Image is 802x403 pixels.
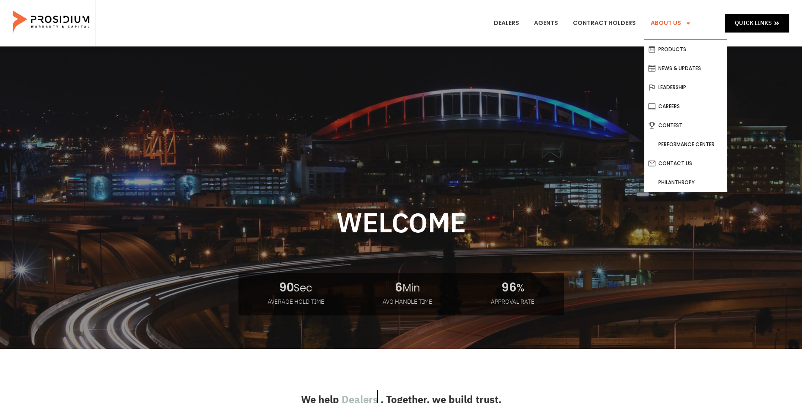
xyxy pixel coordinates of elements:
[644,59,727,78] a: News & Updates
[644,97,727,116] a: Careers
[644,135,727,154] a: Performance Center
[644,154,727,173] a: Contact Us
[644,40,727,59] a: Products
[735,18,772,28] span: Quick Links
[644,78,727,97] a: Leadership
[725,14,789,32] a: Quick Links
[644,39,727,192] ul: About Us
[644,8,698,39] a: About Us
[567,8,642,39] a: Contract Holders
[644,116,727,135] a: Contest
[528,8,564,39] a: Agents
[487,8,698,39] nav: Menu
[487,8,526,39] a: Dealers
[644,173,727,192] a: Philanthropy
